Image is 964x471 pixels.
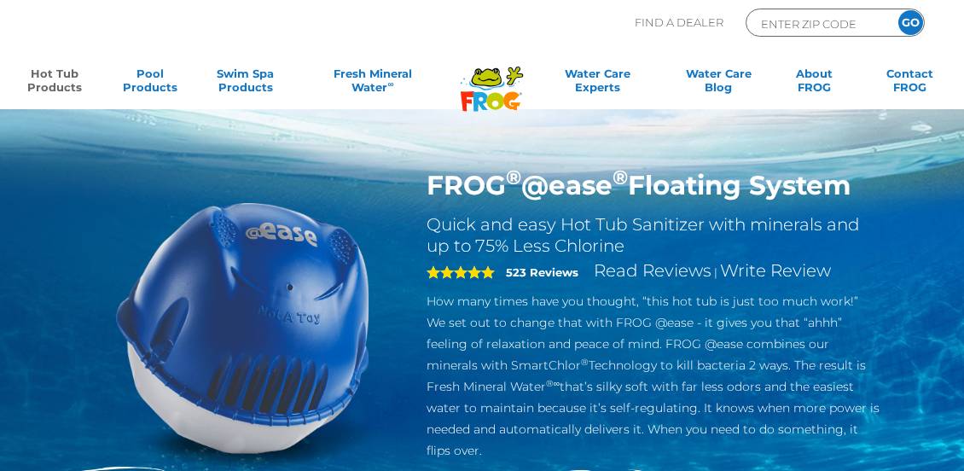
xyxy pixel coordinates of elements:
[208,67,282,101] a: Swim SpaProducts
[546,378,560,389] sup: ®∞
[506,265,578,279] strong: 523 Reviews
[535,67,659,101] a: Water CareExperts
[387,79,393,89] sup: ∞
[427,265,495,279] span: 5
[506,165,521,189] sup: ®
[304,67,441,101] a: Fresh MineralWater∞
[898,10,923,35] input: GO
[113,67,187,101] a: PoolProducts
[777,67,851,101] a: AboutFROG
[720,260,831,281] a: Write Review
[873,67,947,101] a: ContactFROG
[613,165,628,189] sup: ®
[594,260,711,281] a: Read Reviews
[427,169,880,201] h1: FROG @ease Floating System
[17,67,91,101] a: Hot TubProducts
[451,44,532,112] img: Frog Products Logo
[682,67,756,101] a: Water CareBlog
[427,214,880,257] h2: Quick and easy Hot Tub Sanitizer with minerals and up to 75% Less Chlorine
[714,265,717,279] span: |
[427,291,880,462] p: How many times have you thought, “this hot tub is just too much work!” We set out to change that ...
[581,357,589,368] sup: ®
[635,9,723,37] p: Find A Dealer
